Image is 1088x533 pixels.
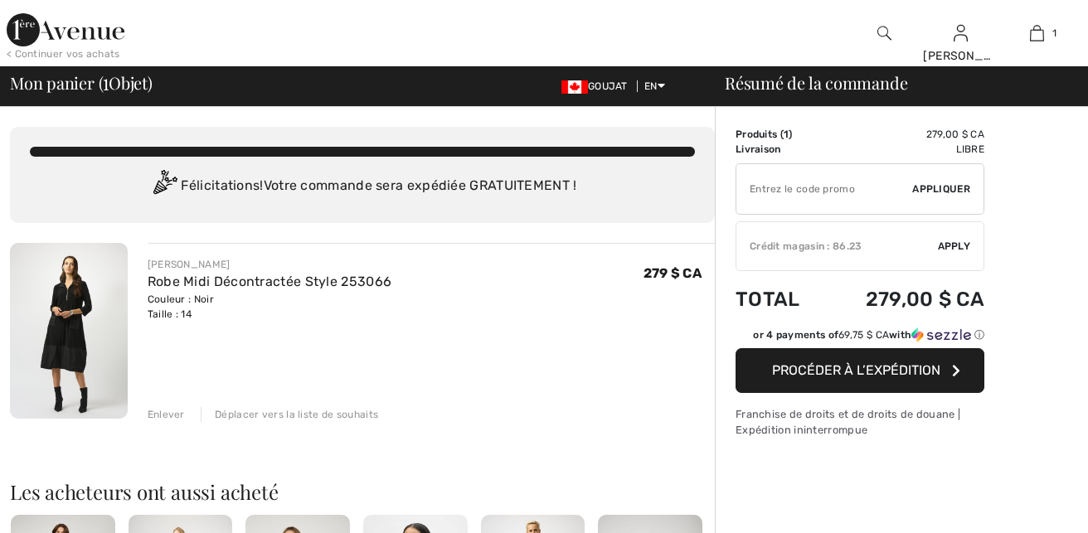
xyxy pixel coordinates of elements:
[103,70,109,92] span: 1
[1030,23,1044,43] img: Mon sac
[181,177,576,193] font: Félicitations! Votre commande sera expédiée GRATUITEMENT !
[148,407,185,422] div: Enlever
[838,329,889,341] span: 69,75 $ CA
[999,23,1074,43] a: 1
[736,406,984,438] div: Franchise de droits et de droits de douane | Expédition ininterrompue
[561,80,588,94] img: Dollar canadien
[923,47,998,65] div: [PERSON_NAME]
[823,127,984,142] td: 279,00 $ CA
[644,265,702,281] span: 279 $ CA
[772,362,940,378] span: Procéder à l’expédition
[736,327,984,348] div: or 4 payments of69,75 $ CAwithSezzle Click to learn more about Sezzle
[911,327,971,342] img: Sezzle
[736,127,823,142] td: )
[736,128,789,140] font: Produits (
[10,71,103,94] font: Mon panier (
[736,164,912,214] input: Promo code
[784,128,789,140] span: 1
[736,271,823,327] td: Total
[736,142,823,157] td: Livraison
[705,75,1078,91] div: Résumé de la commande
[148,274,392,289] a: Robe Midi Décontractée Style 253066
[561,80,634,92] span: GOUJAT
[877,23,891,43] img: Rechercher sur le site Web
[109,71,153,94] font: Objet)
[1052,26,1056,41] span: 1
[736,239,938,254] div: Crédit magasin : 86.23
[736,348,984,393] button: Procéder à l’expédition
[148,257,392,272] div: [PERSON_NAME]
[753,329,911,341] font: or 4 payments of with
[7,46,120,61] div: < Continuer vos achats
[10,243,128,419] img: Robe Midi Décontractée Style 253066
[954,25,968,41] a: Sign In
[201,407,378,422] div: Déplacer vers la liste de souhaits
[938,239,971,254] span: Apply
[644,80,658,92] font: EN
[823,142,984,157] td: Libre
[10,482,715,502] h2: Les acheteurs ont aussi acheté
[7,13,124,46] img: 1ère Avenue
[148,170,181,203] img: Congratulation2.svg
[823,271,984,327] td: 279,00 $ CA
[148,293,214,320] font: Couleur : Noir Taille : 14
[912,182,970,196] span: Appliquer
[954,23,968,43] img: Mes infos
